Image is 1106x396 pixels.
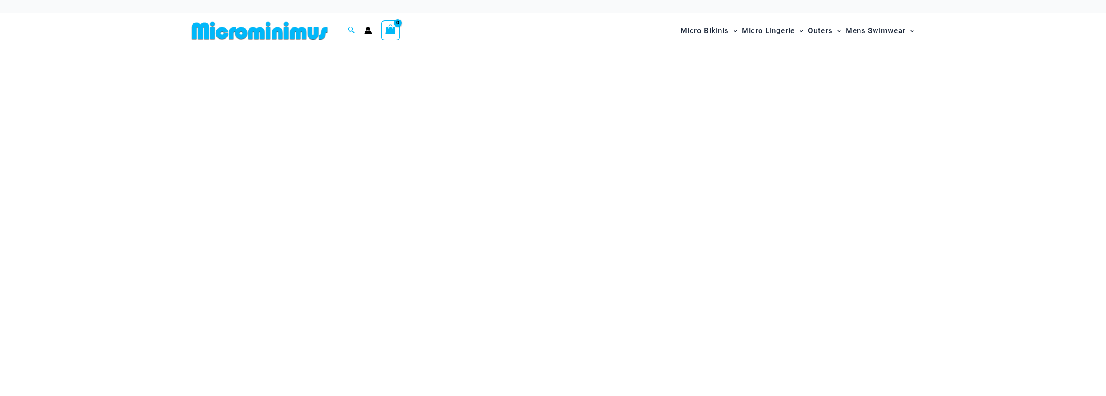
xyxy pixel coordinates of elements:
a: Search icon link [348,25,355,36]
span: Menu Toggle [795,20,804,42]
a: Micro BikinisMenu ToggleMenu Toggle [678,17,740,44]
span: Menu Toggle [833,20,841,42]
nav: Site Navigation [677,16,918,45]
span: Outers [808,20,833,42]
span: Mens Swimwear [846,20,906,42]
a: View Shopping Cart, empty [381,20,401,40]
a: Account icon link [364,27,372,34]
span: Micro Lingerie [742,20,795,42]
a: OutersMenu ToggleMenu Toggle [806,17,844,44]
img: MM SHOP LOGO FLAT [188,21,331,40]
span: Menu Toggle [729,20,737,42]
span: Micro Bikinis [681,20,729,42]
a: Mens SwimwearMenu ToggleMenu Toggle [844,17,917,44]
a: Micro LingerieMenu ToggleMenu Toggle [740,17,806,44]
span: Menu Toggle [906,20,914,42]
